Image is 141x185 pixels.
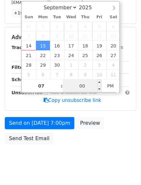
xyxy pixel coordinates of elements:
[92,70,106,79] span: October 10, 2025
[12,45,33,50] strong: Tracking
[92,15,106,19] span: Fri
[50,15,64,19] span: Tue
[92,50,106,60] span: September 26, 2025
[78,41,92,50] span: September 18, 2025
[64,41,78,50] span: September 17, 2025
[106,70,120,79] span: October 11, 2025
[106,21,120,31] span: September 6, 2025
[78,50,92,60] span: September 25, 2025
[78,15,92,19] span: Thu
[106,41,120,50] span: September 20, 2025
[22,15,36,19] span: Sun
[64,31,78,41] span: September 10, 2025
[50,50,64,60] span: September 23, 2025
[12,90,43,95] strong: Unsubscribe
[36,41,50,50] span: September 15, 2025
[77,4,100,11] input: Year
[63,80,102,92] input: Minute
[61,80,63,92] span: :
[78,21,92,31] span: September 4, 2025
[64,60,78,70] span: October 1, 2025
[12,77,35,82] strong: Schedule
[22,70,36,79] span: October 5, 2025
[36,70,50,79] span: October 6, 2025
[92,21,106,31] span: September 5, 2025
[109,154,141,185] iframe: Chat Widget
[64,70,78,79] span: October 8, 2025
[106,60,120,70] span: October 4, 2025
[5,117,74,129] a: Send on [DATE] 7:00pm
[50,41,64,50] span: September 16, 2025
[22,41,36,50] span: September 14, 2025
[22,21,36,31] span: August 31, 2025
[92,41,106,50] span: September 19, 2025
[36,21,50,31] span: September 1, 2025
[12,9,38,17] a: +16 more
[22,60,36,70] span: September 28, 2025
[102,80,119,92] span: Click to toggle
[36,15,50,19] span: Mon
[64,50,78,60] span: September 24, 2025
[12,65,28,70] strong: Filters
[106,31,120,41] span: September 13, 2025
[92,31,106,41] span: September 12, 2025
[50,21,64,31] span: September 2, 2025
[36,60,50,70] span: September 29, 2025
[64,15,78,19] span: Wed
[78,60,92,70] span: October 2, 2025
[50,31,64,41] span: September 9, 2025
[50,70,64,79] span: October 7, 2025
[106,50,120,60] span: September 27, 2025
[36,31,50,41] span: September 8, 2025
[76,117,104,129] a: Preview
[92,60,106,70] span: October 3, 2025
[22,50,36,60] span: September 21, 2025
[78,31,92,41] span: September 11, 2025
[12,34,129,41] h5: Advanced
[36,50,50,60] span: September 22, 2025
[64,21,78,31] span: September 3, 2025
[106,15,120,19] span: Sat
[22,31,36,41] span: September 7, 2025
[22,80,61,92] input: Hour
[5,132,54,145] a: Send Test Email
[50,60,64,70] span: September 30, 2025
[78,70,92,79] span: October 9, 2025
[109,154,141,185] div: 聊天小工具
[44,97,101,103] a: Copy unsubscribe link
